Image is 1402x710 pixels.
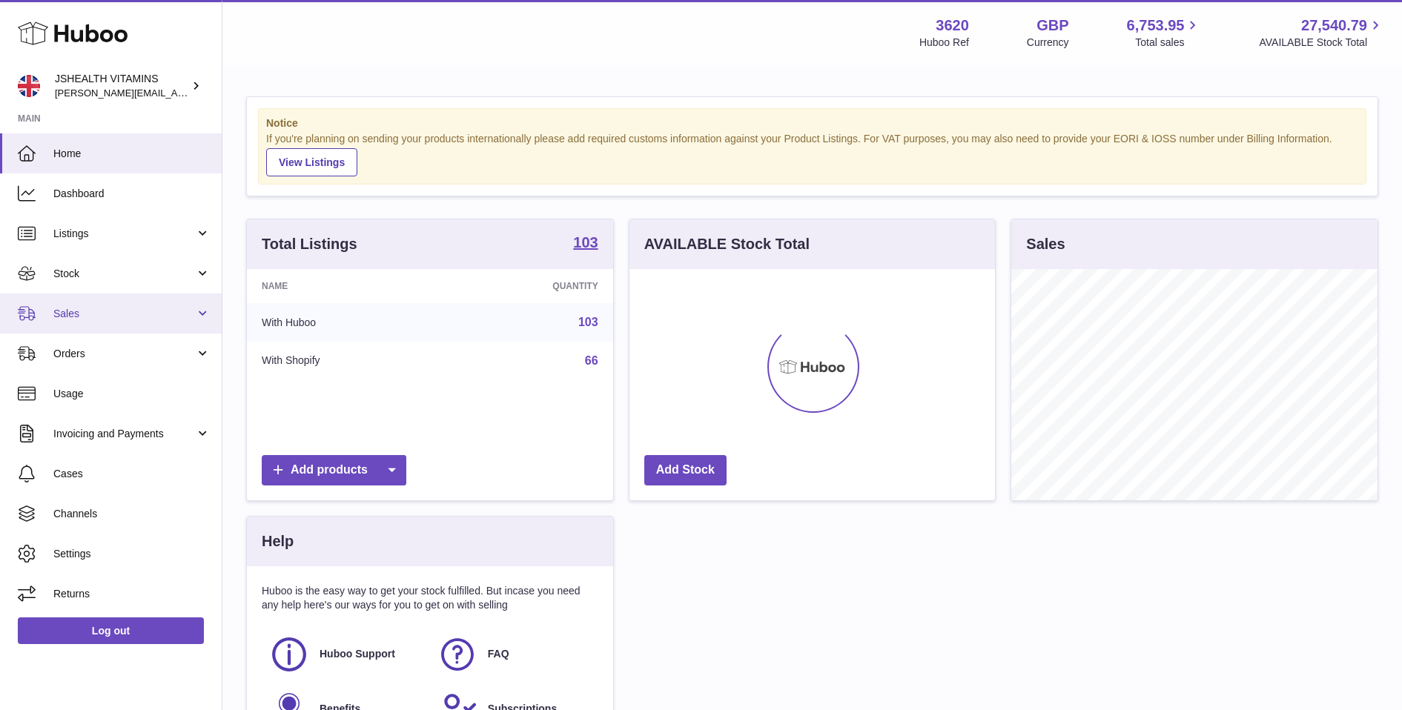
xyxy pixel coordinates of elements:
[444,269,612,303] th: Quantity
[18,617,204,644] a: Log out
[53,547,211,561] span: Settings
[247,269,444,303] th: Name
[53,587,211,601] span: Returns
[262,584,598,612] p: Huboo is the easy way to get your stock fulfilled. But incase you need any help here's our ways f...
[919,36,969,50] div: Huboo Ref
[53,507,211,521] span: Channels
[1026,234,1065,254] h3: Sales
[1301,16,1367,36] span: 27,540.79
[247,303,444,342] td: With Huboo
[1027,36,1069,50] div: Currency
[1036,16,1068,36] strong: GBP
[644,455,727,485] a: Add Stock
[262,531,294,551] h3: Help
[262,234,357,254] h3: Total Listings
[266,132,1358,176] div: If you're planning on sending your products internationally please add required customs informati...
[53,307,195,321] span: Sales
[53,427,195,441] span: Invoicing and Payments
[262,455,406,485] a: Add products
[18,75,40,97] img: francesca@jshealthvitamins.com
[53,187,211,201] span: Dashboard
[1259,36,1384,50] span: AVAILABLE Stock Total
[573,235,598,250] strong: 103
[53,467,211,481] span: Cases
[53,267,195,281] span: Stock
[573,235,598,253] a: 103
[53,227,195,241] span: Listings
[266,116,1358,130] strong: Notice
[55,87,297,99] span: [PERSON_NAME][EMAIL_ADDRESS][DOMAIN_NAME]
[488,647,509,661] span: FAQ
[53,347,195,361] span: Orders
[936,16,969,36] strong: 3620
[53,147,211,161] span: Home
[1127,16,1185,36] span: 6,753.95
[437,634,591,674] a: FAQ
[53,387,211,401] span: Usage
[1259,16,1384,50] a: 27,540.79 AVAILABLE Stock Total
[644,234,810,254] h3: AVAILABLE Stock Total
[247,342,444,380] td: With Shopify
[1135,36,1201,50] span: Total sales
[1127,16,1202,50] a: 6,753.95 Total sales
[55,72,188,100] div: JSHEALTH VITAMINS
[266,148,357,176] a: View Listings
[578,316,598,328] a: 103
[585,354,598,367] a: 66
[269,634,423,674] a: Huboo Support
[320,647,395,661] span: Huboo Support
